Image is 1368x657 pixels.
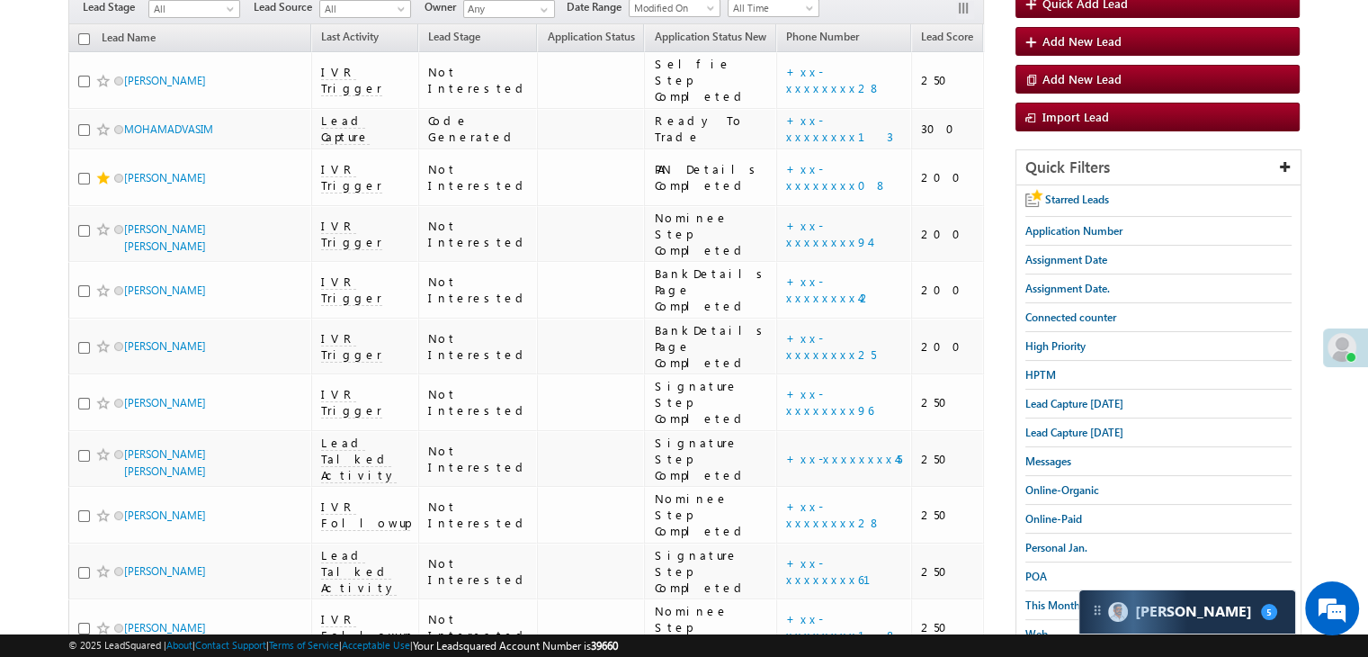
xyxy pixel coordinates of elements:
[124,447,206,478] a: [PERSON_NAME] [PERSON_NAME]
[321,161,382,193] span: IVR Trigger
[124,339,206,353] a: [PERSON_NAME]
[1025,454,1071,468] span: Messages
[428,499,530,531] div: Not Interested
[921,226,975,242] div: 200
[321,547,397,596] span: Lead Talked Activity
[428,161,530,193] div: Not Interested
[321,64,382,96] span: IVR Trigger
[1025,627,1048,641] span: Web
[654,112,768,145] div: Ready To Trade
[654,161,768,193] div: PAN Details Completed
[786,274,872,305] a: +xx-xxxxxxxx42
[921,619,975,635] div: 250
[1025,426,1123,439] span: Lead Capture [DATE]
[428,274,530,306] div: Not Interested
[1042,109,1109,124] span: Import Lead
[124,122,213,136] a: MOHAMADVASIM
[921,394,975,410] div: 250
[321,386,382,418] span: IVR Trigger
[428,330,530,363] div: Not Interested
[786,30,859,43] span: Phone Number
[1025,282,1110,295] span: Assignment Date.
[124,74,206,87] a: [PERSON_NAME]
[1025,483,1099,497] span: Online-Organic
[428,443,530,475] div: Not Interested
[321,499,410,531] span: IVR Followup
[921,121,975,137] div: 300
[149,1,235,17] span: All
[654,210,768,258] div: Nominee Step Completed
[654,265,768,314] div: BankDetails Page Completed
[654,322,768,371] div: BankDetails Page Completed
[321,274,382,306] span: IVR Trigger
[166,639,192,651] a: About
[195,639,266,651] a: Contact Support
[31,94,76,118] img: d_60004797649_company_0_60004797649
[321,112,370,145] span: Lead Capture
[786,330,876,362] a: +xx-xxxxxxxx25
[321,435,397,483] span: Lead Talked Activity
[538,27,643,50] a: Application Status
[1025,310,1116,324] span: Connected counter
[654,490,768,539] div: Nominee Step Completed
[93,28,165,51] a: Lead Name
[94,94,302,118] div: Chat with us now
[645,27,774,50] a: Application Status New
[1025,397,1123,410] span: Lead Capture [DATE]
[413,639,618,652] span: Your Leadsquared Account Number is
[921,30,973,43] span: Lead Score
[321,218,382,250] span: IVR Trigger
[1025,512,1082,526] span: Online-Paid
[428,112,530,145] div: Code Generated
[428,555,530,588] div: Not Interested
[1025,541,1087,554] span: Personal Jan.
[654,547,768,596] div: Signature Step Completed
[312,27,388,50] a: Last Activity
[1025,570,1047,583] span: POA
[428,611,530,643] div: Not Interested
[921,451,975,467] div: 250
[921,282,975,298] div: 200
[124,508,206,522] a: [PERSON_NAME]
[786,451,902,466] a: +xx-xxxxxxxx45
[419,27,489,50] a: Lead Stage
[786,218,870,249] a: +xx-xxxxxxxx94
[654,435,768,483] div: Signature Step Completed
[921,72,975,88] div: 250
[68,637,618,654] span: © 2025 LeadSquared | | | | |
[786,386,873,418] a: +xx-xxxxxxxx96
[1025,598,1080,612] span: This Month
[777,27,868,50] a: Phone Number
[1045,193,1109,206] span: Starred Leads
[921,507,975,523] div: 250
[321,611,410,643] span: IVR Followup
[428,386,530,418] div: Not Interested
[321,330,382,363] span: IVR Trigger
[921,563,975,580] div: 250
[124,396,206,409] a: [PERSON_NAME]
[23,166,328,500] textarea: Type your message and hit 'Enter'
[428,30,480,43] span: Lead Stage
[654,56,768,104] div: Selfie Step Completed
[1025,224,1122,238] span: Application Number
[342,639,410,651] a: Acceptable Use
[654,603,768,652] div: Nominee Step Completed
[786,499,881,530] a: +xx-xxxxxxxx28
[654,30,765,43] span: Application Status New
[1261,604,1277,620] span: 5
[1016,150,1301,185] div: Quick Filters
[1025,368,1056,382] span: HPTM
[786,161,888,193] a: +xx-xxxxxxxx08
[124,222,206,253] a: [PERSON_NAME] [PERSON_NAME]
[786,555,892,587] a: +xx-xxxxxxxx61
[912,27,982,50] a: Lead Score
[124,564,206,578] a: [PERSON_NAME]
[428,64,530,96] div: Not Interested
[124,171,206,184] a: [PERSON_NAME]
[921,169,975,185] div: 200
[78,33,90,45] input: Check all records
[786,112,893,144] a: +xx-xxxxxxxx13
[320,1,406,17] span: All
[1090,603,1104,617] img: carter-drag
[428,218,530,250] div: Not Interested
